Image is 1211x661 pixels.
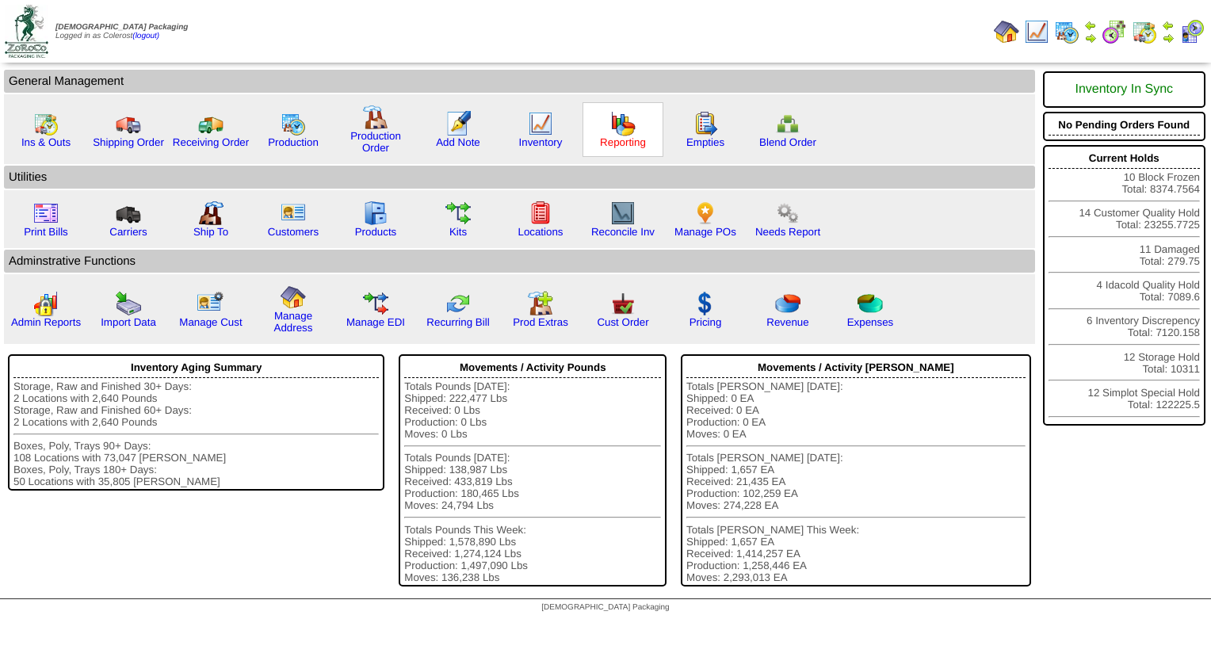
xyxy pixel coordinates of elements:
[693,201,718,226] img: po.png
[528,201,553,226] img: locations.gif
[610,111,636,136] img: graph.gif
[674,226,736,238] a: Manage POs
[766,316,808,328] a: Revenue
[268,136,319,148] a: Production
[173,136,249,148] a: Receiving Order
[597,316,648,328] a: Cust Order
[847,316,894,328] a: Expenses
[686,357,1025,378] div: Movements / Activity [PERSON_NAME]
[101,316,156,328] a: Import Data
[528,111,553,136] img: line_graph.gif
[1179,19,1205,44] img: calendarcustomer.gif
[4,250,1035,273] td: Adminstrative Functions
[281,201,306,226] img: customers.gif
[33,111,59,136] img: calendarinout.gif
[93,136,164,148] a: Shipping Order
[994,19,1019,44] img: home.gif
[198,201,223,226] img: factory2.gif
[541,603,669,612] span: [DEMOGRAPHIC_DATA] Packaging
[693,291,718,316] img: dollar.gif
[775,111,800,136] img: network.png
[404,357,661,378] div: Movements / Activity Pounds
[24,226,68,238] a: Print Bills
[33,201,59,226] img: invoice2.gif
[591,226,655,238] a: Reconcile Inv
[690,316,722,328] a: Pricing
[21,136,71,148] a: Ins & Outs
[449,226,467,238] a: Kits
[600,136,646,148] a: Reporting
[513,316,568,328] a: Prod Extras
[1084,19,1097,32] img: arrowleft.gif
[1054,19,1079,44] img: calendarprod.gif
[1049,75,1200,105] div: Inventory In Sync
[116,291,141,316] img: import.gif
[4,166,1035,189] td: Utilities
[858,291,883,316] img: pie_chart2.png
[5,5,48,58] img: zoroco-logo-small.webp
[686,380,1025,583] div: Totals [PERSON_NAME] [DATE]: Shipped: 0 EA Received: 0 EA Production: 0 EA Moves: 0 EA Totals [PE...
[179,316,242,328] a: Manage Cust
[198,111,223,136] img: truck2.gif
[109,226,147,238] a: Carriers
[281,111,306,136] img: calendarprod.gif
[686,136,724,148] a: Empties
[274,310,313,334] a: Manage Address
[775,291,800,316] img: pie_chart.png
[519,136,563,148] a: Inventory
[355,226,397,238] a: Products
[116,111,141,136] img: truck.gif
[404,380,661,583] div: Totals Pounds [DATE]: Shipped: 222,477 Lbs Received: 0 Lbs Production: 0 Lbs Moves: 0 Lbs Totals ...
[55,23,188,32] span: [DEMOGRAPHIC_DATA] Packaging
[436,136,480,148] a: Add Note
[363,201,388,226] img: cabinet.gif
[1049,115,1200,136] div: No Pending Orders Found
[755,226,820,238] a: Needs Report
[4,70,1035,93] td: General Management
[1049,148,1200,169] div: Current Holds
[445,111,471,136] img: orders.gif
[610,291,636,316] img: cust_order.png
[11,316,81,328] a: Admin Reports
[363,291,388,316] img: edi.gif
[1162,19,1175,32] img: arrowleft.gif
[426,316,489,328] a: Recurring Bill
[1043,145,1205,426] div: 10 Block Frozen Total: 8374.7564 14 Customer Quality Hold Total: 23255.7725 11 Damaged Total: 279...
[1102,19,1127,44] img: calendarblend.gif
[346,316,405,328] a: Manage EDI
[759,136,816,148] a: Blend Order
[363,105,388,130] img: factory.gif
[1132,19,1157,44] img: calendarinout.gif
[1024,19,1049,44] img: line_graph.gif
[116,201,141,226] img: truck3.gif
[610,201,636,226] img: line_graph2.gif
[693,111,718,136] img: workorder.gif
[33,291,59,316] img: graph2.png
[197,291,226,316] img: managecust.png
[132,32,159,40] a: (logout)
[528,291,553,316] img: prodextras.gif
[1084,32,1097,44] img: arrowright.gif
[268,226,319,238] a: Customers
[193,226,228,238] a: Ship To
[281,285,306,310] img: home.gif
[775,201,800,226] img: workflow.png
[1162,32,1175,44] img: arrowright.gif
[445,291,471,316] img: reconcile.gif
[13,380,379,487] div: Storage, Raw and Finished 30+ Days: 2 Locations with 2,640 Pounds Storage, Raw and Finished 60+ D...
[13,357,379,378] div: Inventory Aging Summary
[55,23,188,40] span: Logged in as Colerost
[518,226,563,238] a: Locations
[350,130,401,154] a: Production Order
[445,201,471,226] img: workflow.gif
